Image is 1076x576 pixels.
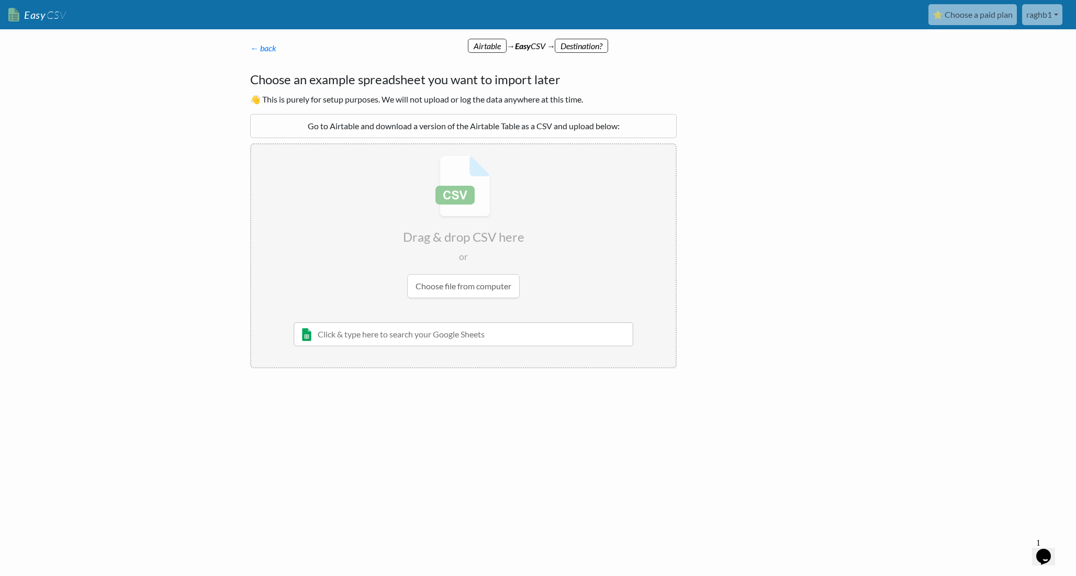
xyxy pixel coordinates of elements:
[250,43,276,53] a: ← back
[46,8,66,21] span: CSV
[250,93,677,106] p: 👋 This is purely for setup purposes. We will not upload or log the data anywhere at this time.
[1032,534,1066,566] iframe: chat widget
[250,114,677,138] div: Go to Airtable and download a version of the Airtable Table as a CSV and upload below:
[1022,4,1062,25] a: raghb1
[928,4,1017,25] a: ⭐ Choose a paid plan
[240,29,836,52] div: → CSV →
[8,4,66,26] a: EasyCSV
[250,70,677,89] h4: Choose an example spreadsheet you want to import later
[294,322,633,346] input: Click & type here to search your Google Sheets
